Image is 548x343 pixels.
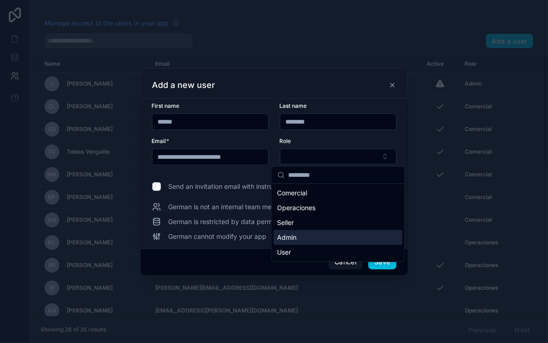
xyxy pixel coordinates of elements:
[277,203,316,212] span: Operaciones
[169,232,267,241] span: German cannot modify your app
[272,184,404,262] div: Suggestions
[277,248,291,257] span: User
[280,102,307,109] span: Last name
[152,182,161,191] input: Send an invitation email with instructions to log in
[277,233,297,242] span: Admin
[152,80,215,91] h3: Add a new user
[169,182,317,191] span: Send an invitation email with instructions to log in
[169,202,288,212] span: German is not an internal team member
[152,137,166,144] span: Email
[152,102,180,109] span: First name
[169,217,293,226] span: German is restricted by data permissions
[277,218,294,227] span: Seller
[277,188,308,198] span: Comercial
[280,137,291,144] span: Role
[280,149,397,164] button: Select Button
